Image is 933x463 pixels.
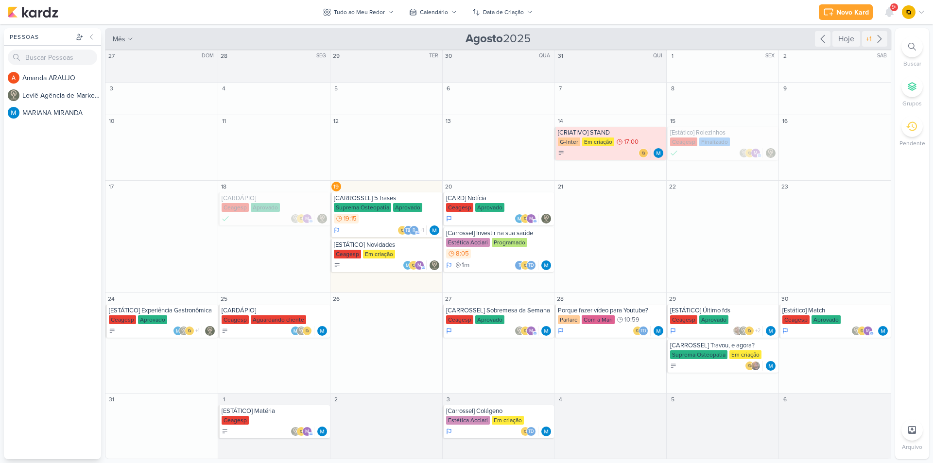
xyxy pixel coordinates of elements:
[302,214,312,223] div: mlegnaioli@gmail.com
[219,84,229,93] div: 4
[526,326,536,336] div: mlegnaioli@gmail.com
[745,361,755,371] img: IDBOX - Agência de Design
[851,326,875,336] div: Colaboradores: Leviê Agência de Marketing Digital, IDBOX - Agência de Design, mlegnaioli@gmail.com
[654,326,663,336] div: Responsável: MARIANA MIRANDA
[446,315,473,324] div: Ceagesp
[291,326,314,336] div: Colaboradores: MARIANA MIRANDA, Leviê Agência de Marketing Digital, IDBOX - Agência de Design
[109,307,216,314] div: [ESTÁTICO] Experiência Gastronômica
[520,214,530,223] img: IDBOX - Agência de Design
[106,116,116,126] div: 10
[106,182,116,191] div: 17
[291,427,314,436] div: Colaboradores: Leviê Agência de Marketing Digital, IDBOX - Agência de Design, mlegnaioli@gmail.com
[733,326,763,336] div: Colaboradores: Sarah Violante, Leviê Agência de Marketing Digital, IDBOX - Agência de Design, mle...
[668,394,677,404] div: 5
[780,294,790,304] div: 30
[222,407,328,415] div: [ESTÁTICO] Matéria
[334,262,341,269] div: A Fazer
[466,32,503,46] strong: Agosto
[413,228,415,233] p: r
[222,214,229,223] div: Finalizado
[8,33,74,41] div: Pessoas
[492,416,524,425] div: Em criação
[541,326,551,336] div: Responsável: MARIANA MIRANDA
[520,427,538,436] div: Colaboradores: IDBOX - Agência de Design, Thais de carvalho
[8,6,58,18] img: kardz.app
[582,315,615,324] div: Com a Mari
[430,260,439,270] div: Responsável: Leviê Agência de Marketing Digital
[836,7,869,17] div: Novo Kard
[8,50,97,65] input: Buscar Pessoas
[751,361,760,371] img: Eduardo Rodrigues Campos
[475,203,504,212] div: Aprovado
[403,225,413,235] div: Thais de carvalho
[668,182,677,191] div: 22
[739,148,749,158] img: Leviê Agência de Marketing Digital
[902,99,922,108] p: Grupos
[219,51,229,61] div: 28
[899,139,925,148] p: Pendente
[558,150,565,156] div: A Fazer
[670,129,777,137] div: [Estático] Rolezinhos
[555,294,565,304] div: 28
[654,148,663,158] img: MARIANA MIRANDA
[430,225,439,235] img: MARIANA MIRANDA
[670,148,678,158] div: Finalizado
[205,326,215,336] img: Leviê Agência de Marketing Digital
[670,315,697,324] div: Ceagesp
[296,427,306,436] img: IDBOX - Agência de Design
[541,260,551,270] div: Responsável: MARIANA MIRANDA
[555,51,565,61] div: 31
[344,215,357,222] span: 19:15
[106,394,116,404] div: 31
[222,327,228,334] div: A Fazer
[296,214,306,223] img: IDBOX - Agência de Design
[109,315,136,324] div: Ceagesp
[446,229,553,237] div: [Carrossel] Investir na sua saúde
[179,326,189,336] img: Leviê Agência de Marketing Digital
[633,326,651,336] div: Colaboradores: IDBOX - Agência de Design, Thais de carvalho
[541,214,551,223] div: Responsável: Leviê Agência de Marketing Digital
[302,427,312,436] div: mlegnaioli@gmail.com
[446,194,553,202] div: [CARD] Notícia
[670,327,676,335] div: Em Andamento
[22,90,101,101] div: L e v i ê A g ê n c i a d e M a r k e t i n g D i g i t a l
[733,326,743,336] img: Sarah Violante
[8,89,19,101] img: Leviê Agência de Marketing Digital
[739,148,763,158] div: Colaboradores: Leviê Agência de Marketing Digital, IDBOX - Agência de Design, mlegnaioli@gmail.com
[446,261,452,269] div: Em Andamento
[296,326,306,336] img: Leviê Agência de Marketing Digital
[173,326,202,336] div: Colaboradores: MARIANA MIRANDA, Leviê Agência de Marketing Digital, IDBOX - Agência de Design, ml...
[515,326,538,336] div: Colaboradores: Leviê Agência de Marketing Digital, IDBOX - Agência de Design, mlegnaioli@gmail.com
[317,214,327,223] img: Leviê Agência de Marketing Digital
[331,116,341,126] div: 12
[832,31,860,47] div: Hoje
[222,315,249,324] div: Ceagesp
[864,34,874,44] div: +1
[892,3,897,11] span: 9+
[558,307,664,314] div: Porque fazer vídeo para Youtube?
[624,138,639,145] span: 17:00
[403,260,413,270] img: MARIANA MIRANDA
[331,294,341,304] div: 26
[446,327,452,335] div: Em Andamento
[745,361,763,371] div: Colaboradores: IDBOX - Agência de Design, Eduardo Rodrigues Campos
[670,307,777,314] div: [ESTÁTICO] Último fds
[444,116,453,126] div: 13
[222,416,249,425] div: Ceagesp
[291,214,314,223] div: Colaboradores: Leviê Agência de Marketing Digital, IDBOX - Agência de Design, mlegnaioli@gmail.com
[444,51,453,61] div: 30
[305,217,309,222] p: m
[8,72,19,84] img: Amanda ARAUJO
[754,327,760,335] span: +2
[403,260,427,270] div: Colaboradores: MARIANA MIRANDA, IDBOX - Agência de Design, mlegnaioli@gmail.com
[222,194,328,202] div: [CARDÁPIO]
[492,238,527,247] div: Programado
[528,429,534,434] p: Td
[397,225,407,235] img: IDBOX - Agência de Design
[878,326,888,336] img: MARIANA MIRANDA
[582,137,614,146] div: Em criação
[766,148,776,158] img: Leviê Agência de Marketing Digital
[624,316,639,323] span: 10:59
[729,350,761,359] div: Em criação
[106,294,116,304] div: 24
